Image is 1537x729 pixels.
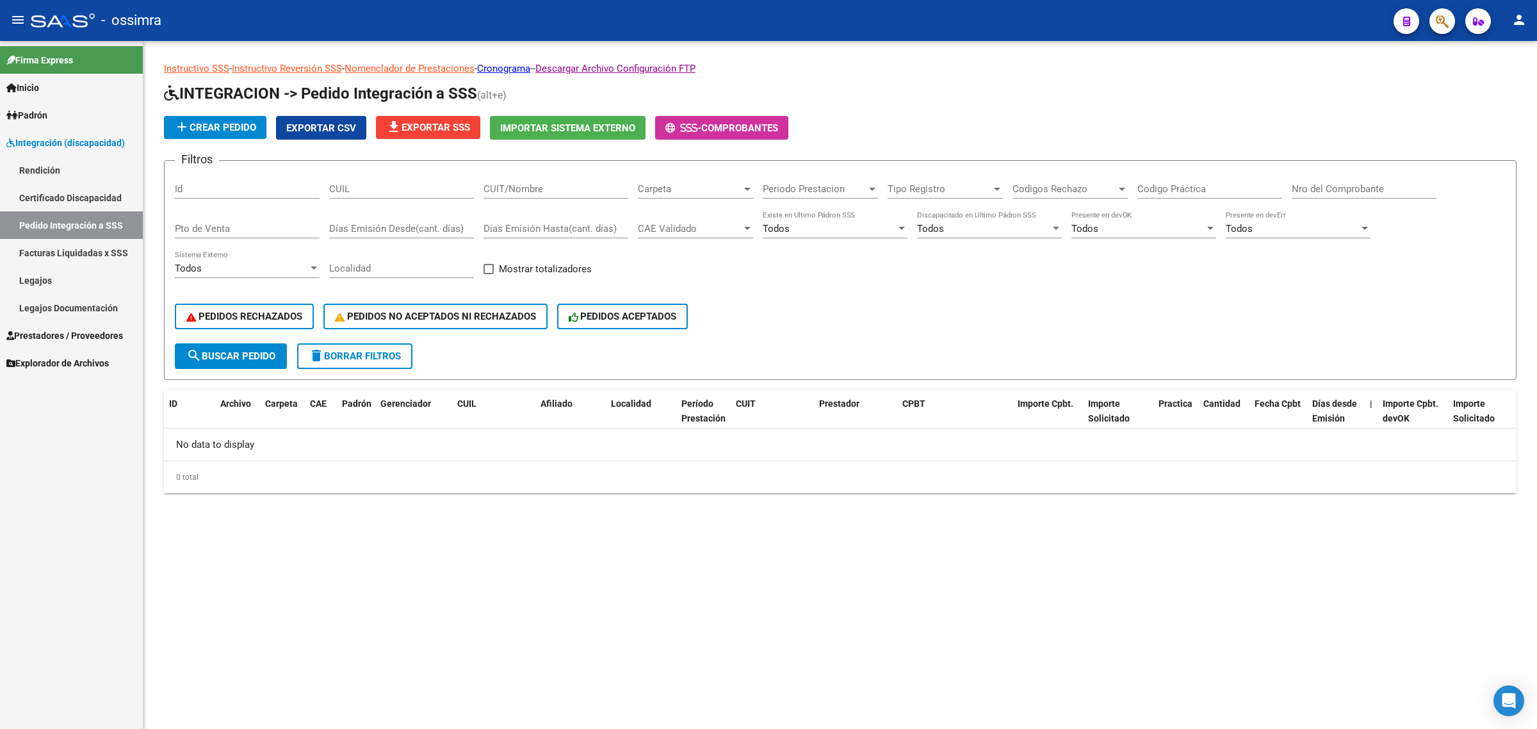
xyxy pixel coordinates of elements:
datatable-header-cell: Gerenciador [375,390,452,446]
span: PEDIDOS NO ACEPTADOS NI RECHAZADOS [335,311,536,322]
button: -Comprobantes [655,116,788,140]
span: Localidad [611,398,651,409]
a: Instructivo SSS [164,63,229,74]
mat-icon: add [174,119,190,135]
span: PEDIDOS ACEPTADOS [569,311,677,322]
span: Todos [1226,223,1253,234]
span: INTEGRACION -> Pedido Integración a SSS [164,85,477,102]
datatable-header-cell: Importe Cpbt. devOK [1378,390,1448,446]
button: PEDIDOS RECHAZADOS [175,304,314,329]
span: Padrón [342,398,371,409]
button: PEDIDOS ACEPTADOS [557,304,688,329]
span: Prestadores / Proveedores [6,329,123,343]
span: Todos [763,223,790,234]
span: Inicio [6,81,39,95]
datatable-header-cell: Período Prestación [676,390,731,446]
span: Practica [1159,398,1192,409]
datatable-header-cell: Fecha Cpbt [1249,390,1307,446]
datatable-header-cell: Importe Solicitado devOK [1448,390,1518,446]
span: Explorador de Archivos [6,356,109,370]
span: Integración (discapacidad) [6,136,125,150]
mat-icon: search [186,348,202,363]
span: Borrar Filtros [309,350,401,362]
span: Carpeta [265,398,298,409]
span: Exportar CSV [286,122,356,134]
datatable-header-cell: Importe Solicitado [1083,390,1153,446]
span: CUIL [457,398,476,409]
span: Padrón [6,108,47,122]
button: Crear Pedido [164,116,266,139]
button: Exportar SSS [376,116,480,139]
span: Importe Cpbt. [1018,398,1073,409]
datatable-header-cell: CUIT [731,390,814,446]
span: Período Prestación [681,398,726,423]
datatable-header-cell: Importe Cpbt. [1012,390,1083,446]
span: Codigos Rechazo [1012,183,1116,195]
span: Todos [175,263,202,274]
span: CAE [310,398,327,409]
button: Exportar CSV [276,116,366,140]
button: PEDIDOS NO ACEPTADOS NI RECHAZADOS [323,304,548,329]
span: Tipo Registro [888,183,991,195]
p: - - - - - [164,61,1517,76]
a: Cronograma [477,63,530,74]
div: 0 total [164,461,1517,493]
span: Todos [1071,223,1098,234]
button: Importar Sistema Externo [490,116,646,140]
datatable-header-cell: Prestador [814,390,897,446]
span: Periodo Prestacion [763,183,866,195]
datatable-header-cell: Cantidad [1198,390,1249,446]
span: CAE Validado [638,223,742,234]
button: Buscar Pedido [175,343,287,369]
datatable-header-cell: | [1365,390,1378,446]
datatable-header-cell: CUIL [452,390,535,446]
span: CPBT [902,398,925,409]
mat-icon: person [1511,12,1527,28]
a: Descargar Archivo Configuración FTP [535,63,695,74]
span: Buscar Pedido [186,350,275,362]
datatable-header-cell: Localidad [606,390,676,446]
div: Open Intercom Messenger [1493,685,1524,716]
span: Importe Solicitado [1088,398,1130,423]
button: Borrar Filtros [297,343,412,369]
span: Crear Pedido [174,122,256,133]
datatable-header-cell: Días desde Emisión [1307,390,1365,446]
span: Archivo [220,398,251,409]
span: Carpeta [638,183,742,195]
span: Importe Cpbt. devOK [1383,398,1438,423]
span: Cantidad [1203,398,1240,409]
datatable-header-cell: CAE [305,390,337,446]
mat-icon: menu [10,12,26,28]
mat-icon: delete [309,348,324,363]
span: PEDIDOS RECHAZADOS [186,311,302,322]
datatable-header-cell: ID [164,390,215,446]
span: (alt+e) [477,89,507,101]
span: Prestador [819,398,859,409]
h3: Filtros [175,151,219,168]
mat-icon: file_download [386,119,402,135]
span: Afiliado [541,398,573,409]
a: Nomenclador de Prestaciones [345,63,475,74]
span: Firma Express [6,53,73,67]
datatable-header-cell: Carpeta [260,390,305,446]
span: Comprobantes [701,122,778,134]
span: Todos [917,223,944,234]
span: Exportar SSS [386,122,470,133]
div: No data to display [164,429,1517,461]
datatable-header-cell: Practica [1153,390,1198,446]
span: Mostrar totalizadores [499,261,592,277]
span: Importe Solicitado devOK [1453,398,1495,438]
a: Instructivo Reversión SSS [232,63,342,74]
span: Fecha Cpbt [1255,398,1301,409]
datatable-header-cell: CPBT [897,390,1012,446]
span: | [1370,398,1372,409]
span: CUIT [736,398,756,409]
span: Días desde Emisión [1312,398,1357,423]
span: ID [169,398,177,409]
span: - [665,122,701,134]
datatable-header-cell: Padrón [337,390,375,446]
span: Gerenciador [380,398,431,409]
span: - ossimra [101,6,161,35]
span: Importar Sistema Externo [500,122,635,134]
datatable-header-cell: Afiliado [535,390,606,446]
